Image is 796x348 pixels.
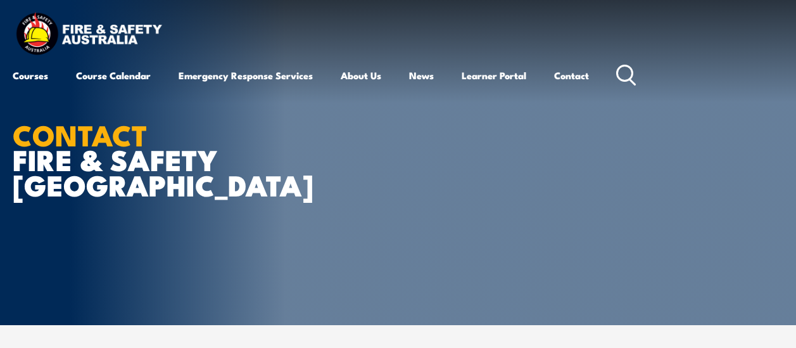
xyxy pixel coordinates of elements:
[409,60,434,91] a: News
[462,60,526,91] a: Learner Portal
[13,122,325,196] h1: FIRE & SAFETY [GEOGRAPHIC_DATA]
[341,60,381,91] a: About Us
[554,60,589,91] a: Contact
[13,60,48,91] a: Courses
[179,60,313,91] a: Emergency Response Services
[76,60,151,91] a: Course Calendar
[13,112,148,156] strong: CONTACT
